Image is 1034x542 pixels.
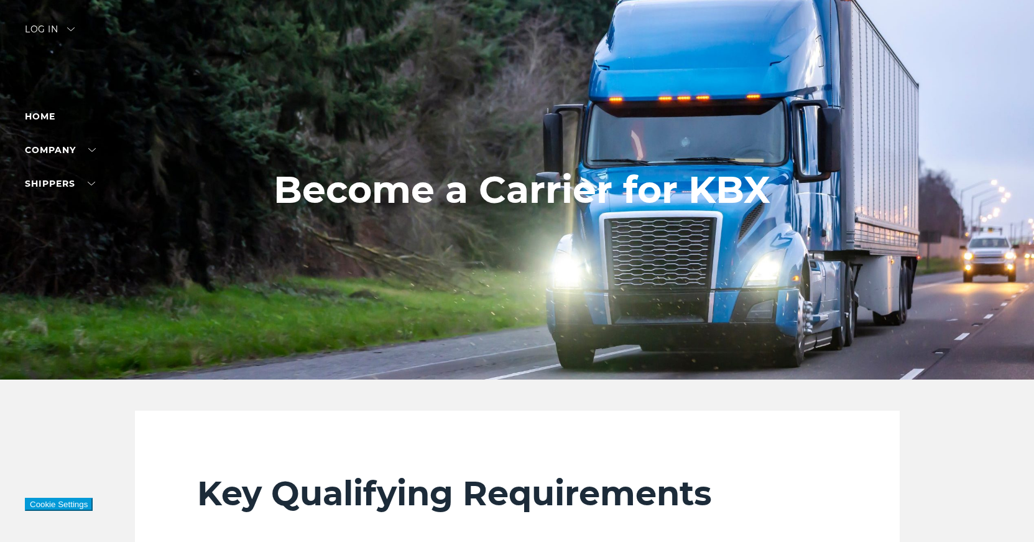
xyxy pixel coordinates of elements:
div: Log in [25,25,75,43]
a: Carriers [25,212,96,223]
a: Home [25,111,55,122]
img: arrow [67,27,75,31]
img: kbx logo [471,25,564,80]
h1: Become a Carrier for KBX [274,169,770,211]
a: Company [25,144,96,156]
h2: Key Qualifying Requirements [197,473,838,514]
button: Cookie Settings [25,498,93,511]
a: SHIPPERS [25,178,95,189]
